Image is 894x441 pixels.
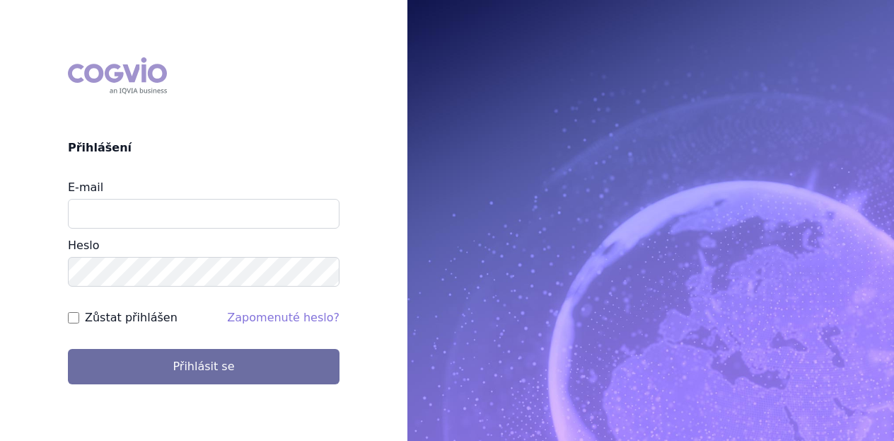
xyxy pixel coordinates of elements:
[68,349,339,384] button: Přihlásit se
[68,239,99,252] label: Heslo
[85,309,178,326] label: Zůstat přihlášen
[68,57,167,94] div: COGVIO
[227,311,339,324] a: Zapomenuté heslo?
[68,139,339,156] h2: Přihlášení
[68,181,103,194] label: E-mail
